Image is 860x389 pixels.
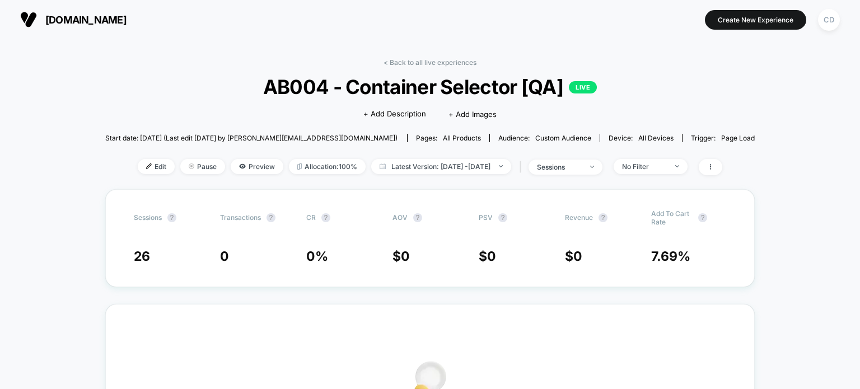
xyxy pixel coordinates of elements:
button: ? [267,213,275,222]
span: Allocation: 100% [289,159,366,174]
img: end [590,166,594,168]
span: 7.69 % [651,249,690,264]
div: No Filter [622,162,667,171]
button: ? [413,213,422,222]
span: 0 [220,249,229,264]
span: 0 [487,249,496,264]
span: Custom Audience [535,134,591,142]
button: ? [321,213,330,222]
img: rebalance [297,163,302,170]
span: Page Load [721,134,755,142]
span: AOV [392,213,408,222]
span: $ [392,249,410,264]
div: Trigger: [691,134,755,142]
span: | [517,159,529,175]
img: Visually logo [20,11,37,28]
span: $ [565,249,582,264]
button: ? [599,213,607,222]
span: Transactions [220,213,261,222]
button: ? [698,213,707,222]
span: Pause [180,159,225,174]
div: Pages: [416,134,481,142]
div: sessions [537,163,582,171]
span: Device: [600,134,682,142]
span: PSV [479,213,493,222]
span: 0 [401,249,410,264]
a: < Back to all live experiences [384,58,476,67]
span: 0 % [306,249,328,264]
span: 26 [134,249,150,264]
span: Start date: [DATE] (Last edit [DATE] by [PERSON_NAME][EMAIL_ADDRESS][DOMAIN_NAME]) [105,134,398,142]
span: [DOMAIN_NAME] [45,14,127,26]
img: end [189,163,194,169]
img: end [675,165,679,167]
span: Revenue [565,213,593,222]
div: Audience: [498,134,591,142]
p: LIVE [569,81,597,93]
span: Preview [231,159,283,174]
button: [DOMAIN_NAME] [17,11,130,29]
span: AB004 - Container Selector [QA] [138,75,722,99]
img: end [499,165,503,167]
span: all products [443,134,481,142]
span: + Add Images [448,110,497,119]
span: $ [479,249,496,264]
span: Add To Cart Rate [651,209,693,226]
span: CR [306,213,316,222]
img: edit [146,163,152,169]
button: CD [815,8,843,31]
button: ? [167,213,176,222]
span: 0 [573,249,582,264]
img: calendar [380,163,386,169]
button: ? [498,213,507,222]
span: + Add Description [363,109,426,120]
span: Edit [138,159,175,174]
span: all devices [638,134,674,142]
span: Sessions [134,213,162,222]
button: Create New Experience [705,10,806,30]
div: CD [818,9,840,31]
span: Latest Version: [DATE] - [DATE] [371,159,511,174]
